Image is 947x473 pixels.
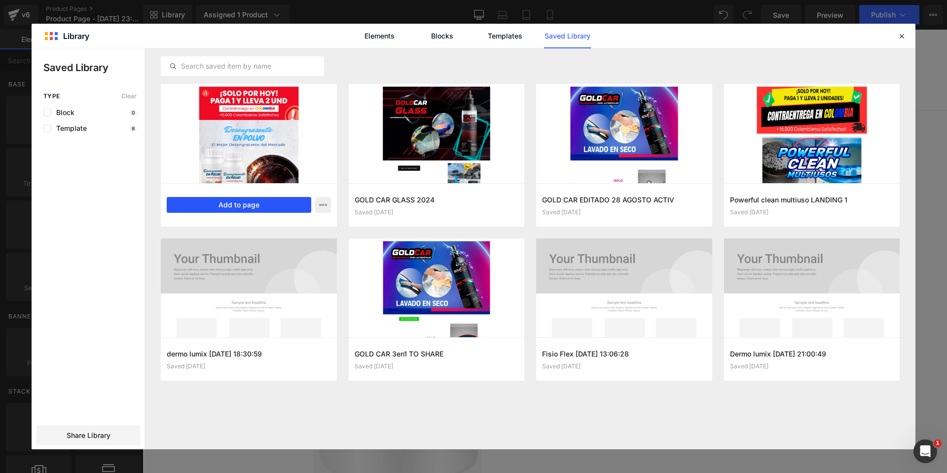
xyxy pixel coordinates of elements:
p: Saved Library [43,60,145,75]
a: Blocks [419,24,466,48]
h3: Fisio Flex [DATE] 13:06:28 [542,349,706,359]
span: 1 [934,439,942,447]
label: Title [410,156,691,167]
div: Saved [DATE] [355,209,519,216]
a: Catalog [210,39,246,60]
span: Share Library [67,431,110,440]
div: Saved [DATE] [542,209,706,216]
h3: dermo lumix [DATE] 18:30:59 [167,349,331,359]
a: Templates [481,24,528,48]
a: Elements [356,24,403,48]
div: Saved [DATE] [542,363,706,370]
span: Contact [253,45,278,54]
img: Desengrasante-en-polvo [170,111,339,457]
span: Template [51,124,87,132]
span: Home [185,45,204,54]
span: Default Title [420,168,467,189]
span: $94,990.00 [509,128,548,138]
span: $69,990.00 [552,126,592,141]
div: Saved [DATE] [730,363,894,370]
img: DMARKET [131,32,166,67]
a: Saved Library [544,24,591,48]
h3: GOLD CAR GLASS 2024 [355,195,519,205]
h3: GOLD CAR EDITADO 28 AGOSTO ACTIV [542,195,706,205]
a: Home [179,39,210,60]
summary: Búsqueda [636,39,658,60]
iframe: Intercom live chat [913,439,937,463]
a: DMARKET [127,29,169,71]
div: Saved [DATE] [167,363,331,370]
h3: Dermo lumix [DATE] 21:00:49 [730,349,894,359]
div: Saved [DATE] [355,363,519,370]
span: Catalog [216,45,240,54]
span: Clear [121,93,137,100]
span: Type [43,93,60,100]
h3: GOLD CAR 3en1 TO SHARE [355,349,519,359]
p: 8 [130,125,137,131]
span: Block [51,109,74,117]
h3: Powerful clean multiuso LANDING 1 [730,195,894,205]
div: Saved [DATE] [730,209,894,216]
a: Desengrasante-en-polvo [485,112,616,124]
p: 0 [130,110,137,116]
a: Contact [247,39,284,60]
span: 🇨🇴CHATEA CON NOSOTROS: 573153270674🇨🇴 [321,5,483,13]
button: Add to page [167,197,311,213]
label: Quantity [410,197,691,208]
input: Search saved item by name [161,60,324,72]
